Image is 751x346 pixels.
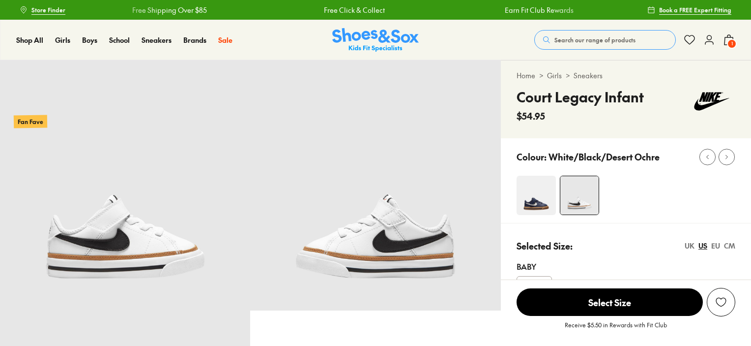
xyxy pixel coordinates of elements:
a: Home [517,70,535,81]
div: Baby [517,260,735,272]
p: Fan Fave [14,115,47,128]
a: Book a FREE Expert Fitting [647,1,731,19]
div: > > [517,70,735,81]
a: Store Finder [20,1,65,19]
div: CM [724,241,735,251]
img: Vendor logo [688,87,735,116]
span: $54.95 [517,109,545,123]
a: School [109,35,130,45]
button: Search our range of products [534,30,676,50]
a: Sneakers [142,35,172,45]
img: 12_1 [250,60,500,311]
a: Shoes & Sox [332,28,419,52]
h4: Court Legacy Infant [517,87,644,107]
div: EU [711,241,720,251]
p: Receive $5.50 in Rewards with Fit Club [565,320,667,338]
div: US [698,241,707,251]
a: Girls [547,70,562,81]
button: Add to Wishlist [707,288,735,316]
p: White/Black/Desert Ochre [549,150,660,163]
span: Search our range of products [554,35,635,44]
a: Earn Fit Club Rewards [505,5,574,15]
a: Shop All [16,35,43,45]
a: Free Click & Collect [324,5,385,15]
p: Colour: [517,150,547,163]
img: 11_1 [560,176,599,215]
a: Sneakers [574,70,603,81]
img: 4-533767_1 [517,176,556,215]
span: Store Finder [31,5,65,14]
button: 1 [723,29,735,51]
p: Selected Size: [517,239,573,252]
a: Boys [82,35,97,45]
button: Select Size [517,288,703,316]
img: SNS_Logo_Responsive.svg [332,28,419,52]
div: UK [685,241,694,251]
span: 1 [727,39,737,49]
span: Book a FREE Expert Fitting [659,5,731,14]
a: Girls [55,35,70,45]
a: Free Shipping Over $85 [132,5,207,15]
a: Sale [218,35,232,45]
a: Brands [183,35,206,45]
